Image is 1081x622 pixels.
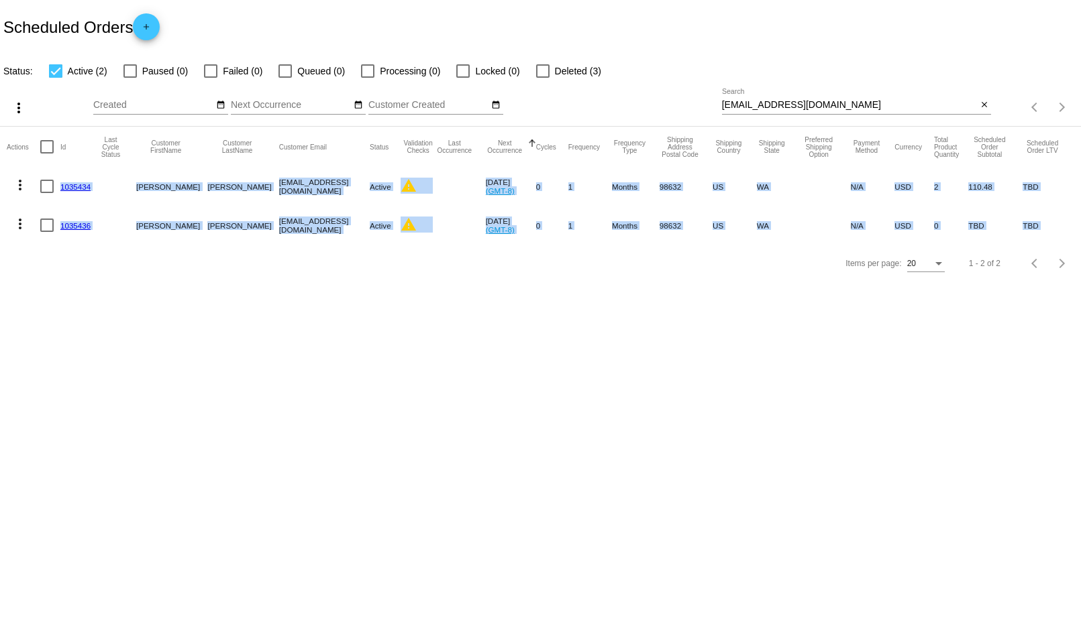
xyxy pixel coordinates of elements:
input: Search [722,100,978,111]
span: Queued (0) [297,63,345,79]
mat-cell: 98632 [660,206,713,245]
button: Change sorting for CurrencyIso [894,143,922,151]
span: Active [370,182,391,191]
mat-cell: 1 [568,167,612,206]
mat-cell: TBD [968,206,1023,245]
mat-cell: WA [757,167,799,206]
button: Change sorting for LastProcessingCycleId [97,136,124,158]
mat-cell: US [713,167,757,206]
span: Active [370,221,391,230]
span: Locked (0) [475,63,519,79]
a: 1035434 [60,182,91,191]
button: Change sorting for Id [60,143,66,151]
mat-icon: warning [401,216,417,233]
mat-icon: date_range [216,100,225,111]
button: Change sorting for PreferredShippingOption [799,136,839,158]
mat-icon: warning [401,178,417,194]
mat-cell: TBD [1023,206,1074,245]
mat-cell: USD [894,206,934,245]
button: Change sorting for NextOccurrenceUtc [486,139,524,154]
button: Next page [1049,250,1076,277]
button: Change sorting for CustomerLastName [207,139,266,154]
span: Failed (0) [223,63,262,79]
mat-icon: more_vert [11,100,27,116]
a: (GMT-8) [486,186,515,195]
button: Change sorting for CustomerFirstName [136,139,195,154]
button: Change sorting for PaymentMethod.Type [851,139,883,154]
mat-cell: 110.48 [968,167,1023,206]
input: Customer Created [368,100,489,111]
a: (GMT-8) [486,225,515,234]
mat-icon: more_vert [12,216,28,232]
span: Processing (0) [380,63,440,79]
span: Status: [3,66,33,76]
mat-cell: [DATE] [486,167,536,206]
mat-cell: 0 [934,206,968,245]
mat-cell: 0 [536,206,568,245]
mat-icon: close [980,100,989,111]
button: Clear [977,99,991,113]
mat-icon: add [138,22,154,38]
button: Change sorting for Status [370,143,389,151]
div: 1 - 2 of 2 [969,259,1000,268]
button: Change sorting for LastOccurrenceUtc [435,139,474,154]
mat-cell: USD [894,167,934,206]
mat-cell: Months [612,167,660,206]
mat-cell: TBD [1023,167,1074,206]
button: Change sorting for FrequencyType [612,139,648,154]
mat-header-cell: Actions [7,127,40,167]
mat-cell: 98632 [660,167,713,206]
button: Change sorting for ShippingState [757,139,787,154]
button: Previous page [1022,250,1049,277]
mat-cell: US [713,206,757,245]
button: Change sorting for Cycles [536,143,556,151]
button: Change sorting for CustomerEmail [279,143,327,151]
button: Change sorting for ShippingPostcode [660,136,701,158]
a: 1035436 [60,221,91,230]
mat-cell: [PERSON_NAME] [207,167,278,206]
mat-icon: more_vert [12,177,28,193]
mat-cell: 0 [536,167,568,206]
mat-cell: N/A [851,206,895,245]
mat-cell: [EMAIL_ADDRESS][DOMAIN_NAME] [279,167,370,206]
mat-cell: [PERSON_NAME] [136,167,207,206]
mat-cell: [PERSON_NAME] [207,206,278,245]
button: Change sorting for Subtotal [968,136,1011,158]
input: Next Occurrence [231,100,352,111]
mat-cell: WA [757,206,799,245]
span: Deleted (3) [555,63,601,79]
button: Next page [1049,94,1076,121]
mat-header-cell: Total Product Quantity [934,127,968,167]
mat-cell: N/A [851,167,895,206]
mat-cell: Months [612,206,660,245]
h2: Scheduled Orders [3,13,160,40]
span: Active (2) [68,63,107,79]
mat-icon: date_range [491,100,501,111]
span: Paused (0) [142,63,188,79]
mat-header-cell: Validation Checks [401,127,435,167]
mat-select: Items per page: [907,259,945,269]
mat-cell: [PERSON_NAME] [136,206,207,245]
mat-icon: date_range [354,100,363,111]
button: Change sorting for LifetimeValue [1023,139,1062,154]
span: 20 [907,259,916,268]
input: Created [93,100,214,111]
button: Change sorting for ShippingCountry [713,139,745,154]
button: Change sorting for Frequency [568,143,600,151]
mat-cell: [DATE] [486,206,536,245]
mat-cell: [EMAIL_ADDRESS][DOMAIN_NAME] [279,206,370,245]
button: Previous page [1022,94,1049,121]
mat-cell: 1 [568,206,612,245]
mat-cell: 2 [934,167,968,206]
div: Items per page: [845,259,901,268]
